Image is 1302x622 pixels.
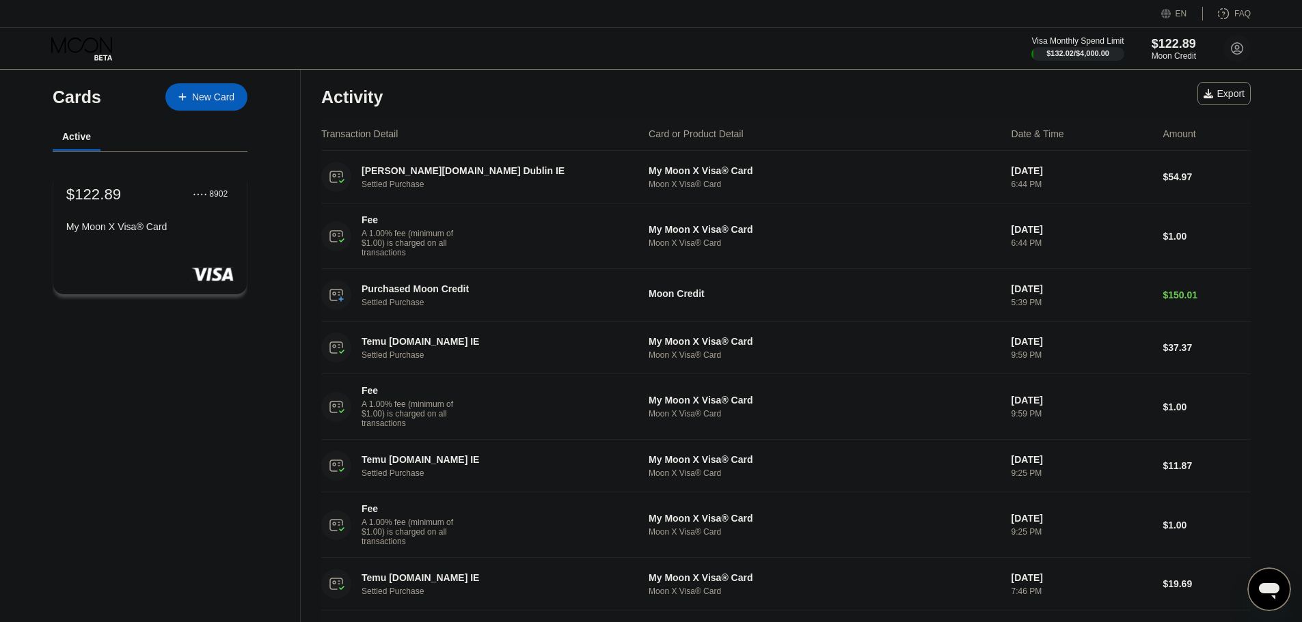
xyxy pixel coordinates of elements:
[362,350,647,360] div: Settled Purchase
[1163,289,1251,300] div: $150.01
[66,221,234,232] div: My Moon X Visa® Card
[1012,468,1152,478] div: 9:25 PM
[362,399,464,428] div: A 1.00% fee (minimum of $1.00) is charged on all transactions
[649,468,1001,478] div: Moon X Visa® Card
[1163,128,1195,139] div: Amount
[1031,36,1124,61] div: Visa Monthly Spend Limit$132.02/$4,000.00
[1012,298,1152,307] div: 5:39 PM
[649,238,1001,248] div: Moon X Visa® Card
[1012,409,1152,419] div: 9:59 PM
[66,185,121,203] div: $122.89
[193,192,207,196] div: ● ● ● ●
[1012,238,1152,248] div: 6:44 PM
[1247,567,1291,611] iframe: Button to launch messaging window
[321,269,1251,322] div: Purchased Moon CreditSettled PurchaseMoon Credit[DATE]5:39 PM$150.01
[1152,51,1196,61] div: Moon Credit
[649,288,1001,299] div: Moon Credit
[1012,454,1152,465] div: [DATE]
[1234,9,1251,18] div: FAQ
[649,572,1001,583] div: My Moon X Visa® Card
[649,128,744,139] div: Card or Product Detail
[1163,520,1251,531] div: $1.00
[1046,49,1109,57] div: $132.02 / $4,000.00
[649,224,1001,235] div: My Moon X Visa® Card
[649,527,1001,537] div: Moon X Visa® Card
[165,83,247,111] div: New Card
[1012,283,1152,294] div: [DATE]
[649,513,1001,524] div: My Moon X Visa® Card
[1012,572,1152,583] div: [DATE]
[192,91,234,103] div: New Card
[362,518,464,546] div: A 1.00% fee (minimum of $1.00) is charged on all transactions
[1012,165,1152,176] div: [DATE]
[321,203,1251,269] div: FeeA 1.00% fee (minimum of $1.00) is charged on all transactionsMy Moon X Visa® CardMoon X Visa® ...
[649,165,1001,176] div: My Moon X Visa® Card
[1203,7,1251,20] div: FAQ
[1012,513,1152,524] div: [DATE]
[1012,586,1152,596] div: 7:46 PM
[362,165,627,176] div: [PERSON_NAME][DOMAIN_NAME] Dublin IE
[53,87,101,107] div: Cards
[321,440,1251,492] div: Temu [DOMAIN_NAME] IESettled PurchaseMy Moon X Visa® CardMoon X Visa® Card[DATE]9:25 PM$11.87
[649,395,1001,406] div: My Moon X Visa® Card
[1163,401,1251,412] div: $1.00
[321,87,383,107] div: Activity
[53,172,247,294] div: $122.89● ● ● ●8902My Moon X Visa® Card
[362,283,627,294] div: Purchased Moon Credit
[1204,88,1245,99] div: Export
[362,503,457,514] div: Fee
[1031,36,1124,46] div: Visa Monthly Spend Limit
[1012,224,1152,235] div: [DATE]
[321,374,1251,440] div: FeeA 1.00% fee (minimum of $1.00) is charged on all transactionsMy Moon X Visa® CardMoon X Visa® ...
[1161,7,1203,20] div: EN
[649,336,1001,347] div: My Moon X Visa® Card
[1012,180,1152,189] div: 6:44 PM
[1152,37,1196,61] div: $122.89Moon Credit
[62,131,91,142] div: Active
[362,385,457,396] div: Fee
[321,151,1251,203] div: [PERSON_NAME][DOMAIN_NAME] Dublin IESettled PurchaseMy Moon X Visa® CardMoon X Visa® Card[DATE]6:...
[321,492,1251,558] div: FeeA 1.00% fee (minimum of $1.00) is charged on all transactionsMy Moon X Visa® CardMoon X Visa® ...
[1197,82,1251,105] div: Export
[1012,336,1152,347] div: [DATE]
[1012,128,1064,139] div: Date & Time
[362,298,647,307] div: Settled Purchase
[649,409,1001,419] div: Moon X Visa® Card
[1012,350,1152,360] div: 9:59 PM
[362,229,464,257] div: A 1.00% fee (minimum of $1.00) is charged on all transactions
[321,128,398,139] div: Transaction Detail
[362,572,627,583] div: Temu [DOMAIN_NAME] IE
[649,350,1001,360] div: Moon X Visa® Card
[321,558,1251,610] div: Temu [DOMAIN_NAME] IESettled PurchaseMy Moon X Visa® CardMoon X Visa® Card[DATE]7:46 PM$19.69
[362,468,647,478] div: Settled Purchase
[1163,342,1251,353] div: $37.37
[1163,171,1251,182] div: $54.97
[362,454,627,465] div: Temu [DOMAIN_NAME] IE
[1012,395,1152,406] div: [DATE]
[1176,9,1187,18] div: EN
[1163,578,1251,589] div: $19.69
[649,180,1001,189] div: Moon X Visa® Card
[649,454,1001,465] div: My Moon X Visa® Card
[1163,231,1251,242] div: $1.00
[1152,37,1196,51] div: $122.89
[649,586,1001,596] div: Moon X Visa® Card
[362,336,627,347] div: Temu [DOMAIN_NAME] IE
[1163,460,1251,471] div: $11.87
[362,180,647,189] div: Settled Purchase
[321,322,1251,374] div: Temu [DOMAIN_NAME] IESettled PurchaseMy Moon X Visa® CardMoon X Visa® Card[DATE]9:59 PM$37.37
[362,214,457,225] div: Fee
[362,586,647,596] div: Settled Purchase
[1012,527,1152,537] div: 9:25 PM
[209,189,228,199] div: 8902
